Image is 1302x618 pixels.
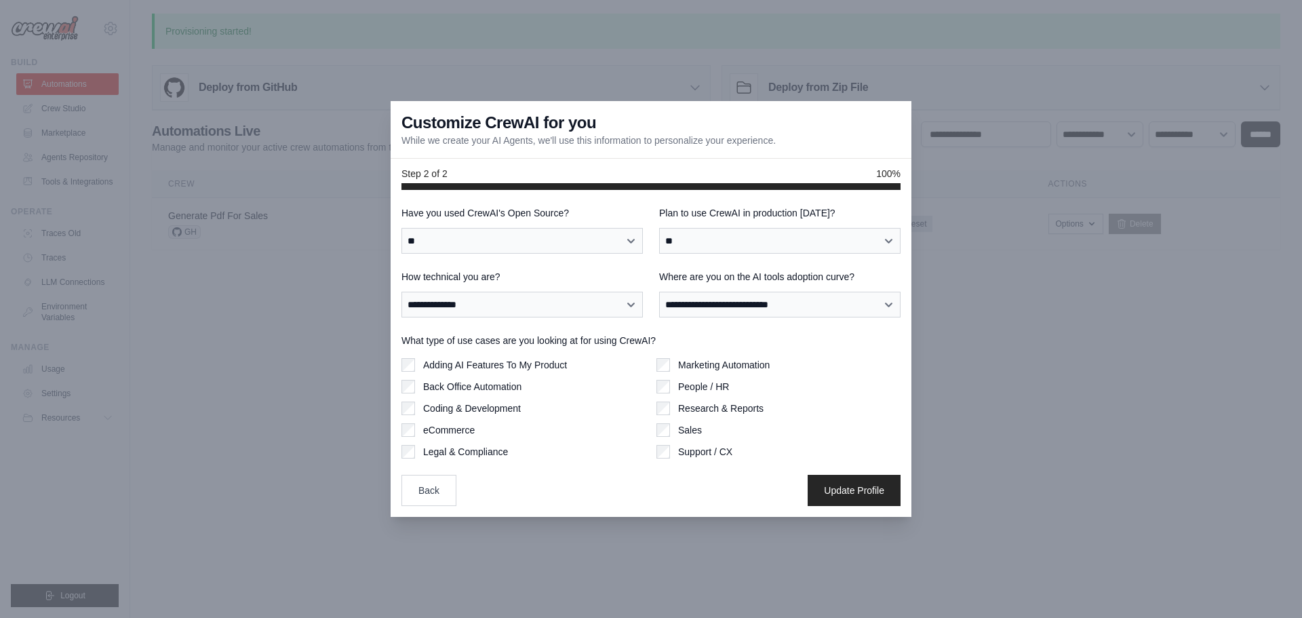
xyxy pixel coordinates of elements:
label: Have you used CrewAI's Open Source? [401,206,643,220]
label: What type of use cases are you looking at for using CrewAI? [401,334,901,347]
label: Back Office Automation [423,380,521,393]
p: While we create your AI Agents, we'll use this information to personalize your experience. [401,134,776,147]
span: 100% [876,167,901,180]
label: Legal & Compliance [423,445,508,459]
label: Coding & Development [423,402,521,415]
label: People / HR [678,380,729,393]
span: Step 2 of 2 [401,167,448,180]
label: How technical you are? [401,270,643,284]
label: Plan to use CrewAI in production [DATE]? [659,206,901,220]
label: Research & Reports [678,402,764,415]
label: Marketing Automation [678,358,770,372]
button: Back [401,475,456,506]
label: Sales [678,423,702,437]
label: Where are you on the AI tools adoption curve? [659,270,901,284]
h3: Customize CrewAI for you [401,112,596,134]
label: eCommerce [423,423,475,437]
button: Update Profile [808,475,901,506]
label: Adding AI Features To My Product [423,358,567,372]
label: Support / CX [678,445,732,459]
